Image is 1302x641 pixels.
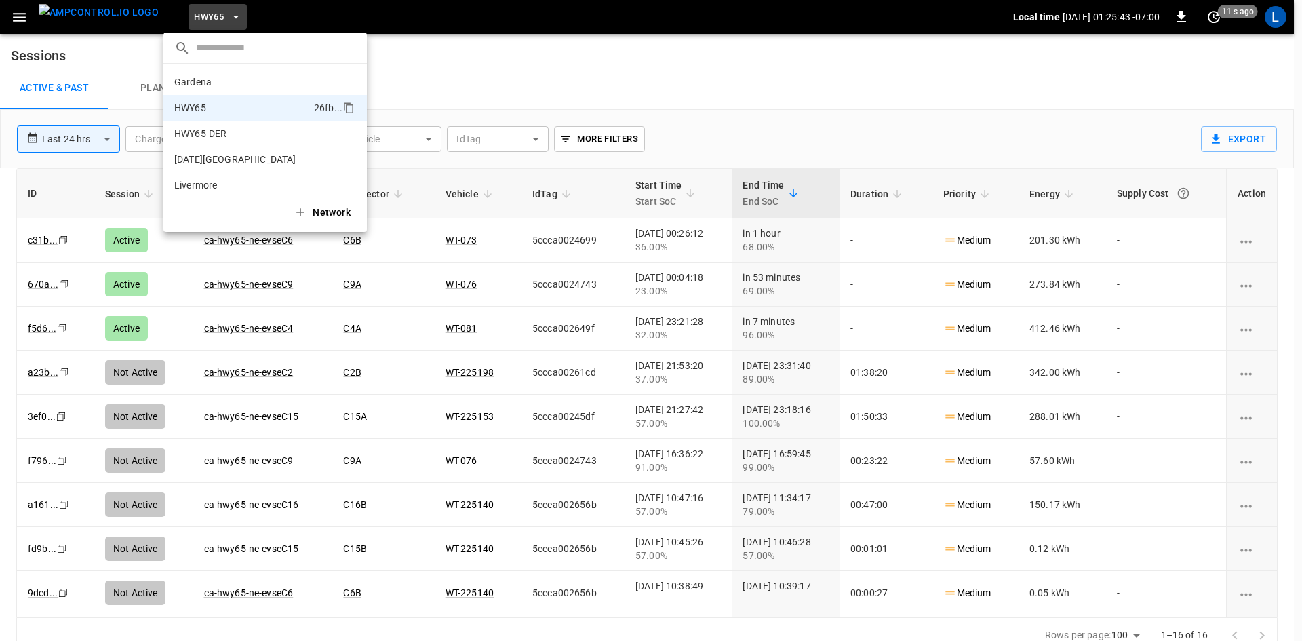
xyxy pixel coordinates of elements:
p: HWY65 [174,101,309,115]
p: HWY65-DER [174,127,300,140]
button: Network [285,199,361,227]
p: [DATE][GEOGRAPHIC_DATA] [174,153,308,166]
div: copy [342,100,357,116]
p: Livermore [174,178,309,192]
p: Gardena [174,75,307,89]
